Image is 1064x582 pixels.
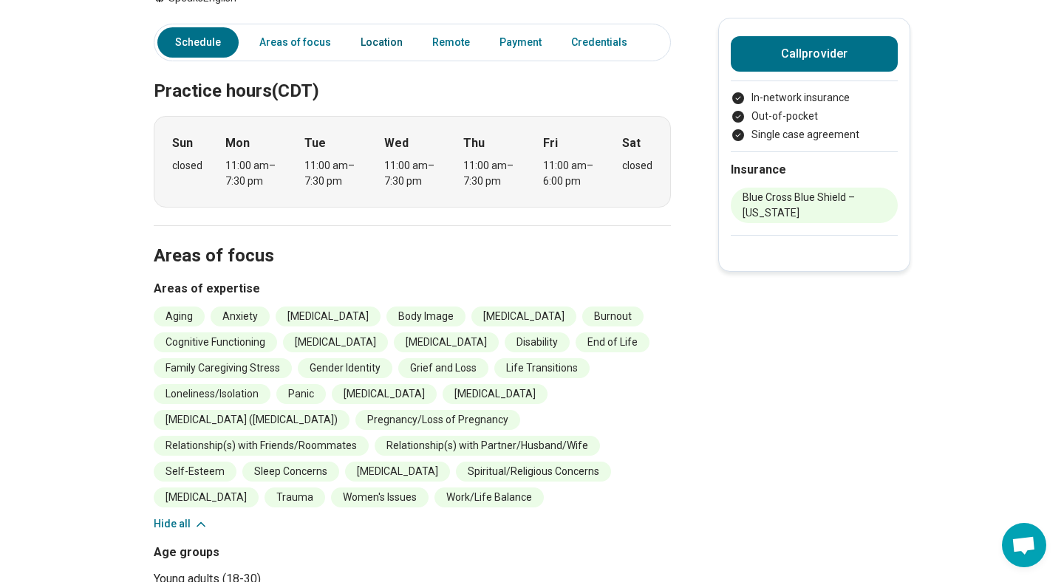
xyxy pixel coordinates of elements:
li: Out-of-pocket [731,109,898,124]
li: Relationship(s) with Friends/Roommates [154,436,369,456]
li: Burnout [582,307,644,326]
li: Anxiety [211,307,270,326]
li: Blue Cross Blue Shield – [US_STATE] [731,188,898,223]
li: [MEDICAL_DATA] [471,307,576,326]
div: 11:00 am – 6:00 pm [543,158,600,189]
a: Areas of focus [250,27,340,58]
h2: Practice hours (CDT) [154,44,671,104]
li: Self-Esteem [154,462,236,482]
li: Family Caregiving Stress [154,358,292,378]
li: [MEDICAL_DATA] [332,384,437,404]
li: Sleep Concerns [242,462,339,482]
li: Cognitive Functioning [154,332,277,352]
li: Panic [276,384,326,404]
li: Women's Issues [331,487,429,507]
li: Pregnancy/Loss of Pregnancy [355,410,520,430]
li: Single case agreement [731,127,898,143]
strong: Wed [384,134,409,152]
li: [MEDICAL_DATA] [276,307,381,326]
li: End of Life [576,332,649,352]
strong: Mon [225,134,250,152]
div: Open chat [1002,523,1046,567]
li: Work/Life Balance [434,487,544,507]
li: Life Transitions [494,358,590,378]
li: Trauma [265,487,325,507]
a: Schedule [157,27,239,58]
div: 11:00 am – 7:30 pm [304,158,361,189]
li: Grief and Loss [398,358,488,378]
li: Relationship(s) with Partner/Husband/Wife [375,436,600,456]
h2: Insurance [731,161,898,179]
div: When does the program meet? [154,116,671,208]
button: Callprovider [731,36,898,72]
li: Disability [505,332,570,352]
strong: Fri [543,134,558,152]
h2: Areas of focus [154,208,671,269]
a: Remote [423,27,479,58]
li: [MEDICAL_DATA] [283,332,388,352]
li: [MEDICAL_DATA] [394,332,499,352]
strong: Sun [172,134,193,152]
button: Hide all [154,516,208,532]
li: [MEDICAL_DATA] ([MEDICAL_DATA]) [154,410,349,430]
h3: Areas of expertise [154,280,671,298]
li: Aging [154,307,205,326]
li: Gender Identity [298,358,392,378]
li: [MEDICAL_DATA] [443,384,548,404]
a: Location [352,27,412,58]
div: 11:00 am – 7:30 pm [384,158,441,189]
li: Loneliness/Isolation [154,384,270,404]
ul: Payment options [731,90,898,143]
li: In-network insurance [731,90,898,106]
a: Payment [491,27,550,58]
div: 11:00 am – 7:30 pm [225,158,282,189]
li: [MEDICAL_DATA] [345,462,450,482]
li: [MEDICAL_DATA] [154,487,259,507]
div: closed [622,158,652,174]
li: Body Image [386,307,465,326]
strong: Sat [622,134,641,152]
h3: Age groups [154,544,406,561]
div: 11:00 am – 7:30 pm [463,158,520,189]
div: closed [172,158,202,174]
strong: Tue [304,134,326,152]
li: Spiritual/Religious Concerns [456,462,611,482]
strong: Thu [463,134,485,152]
a: Credentials [562,27,645,58]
